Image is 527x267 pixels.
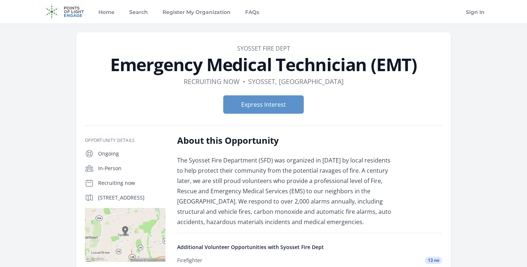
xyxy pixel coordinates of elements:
[184,76,240,87] dd: Recruiting now
[177,244,442,251] h4: Additional Volunteer Opportunities with Syosset Fire Dept
[98,194,165,201] p: [STREET_ADDRESS]
[177,155,391,227] div: The Syosset Fire Department (SFD) was organized in [DATE] by local residents to help protect thei...
[85,56,442,73] h1: Emergency Medical Technician (EMT)
[98,165,165,172] p: In-Person
[243,76,245,87] div: •
[223,95,304,114] button: Express Interest
[177,257,202,264] div: Firefighter
[98,150,165,157] p: Ongoing
[98,179,165,187] p: Recruiting now
[425,257,442,264] span: 13 mi
[248,76,344,87] dd: Syosset, [GEOGRAPHIC_DATA]
[85,208,165,262] img: Map
[177,135,391,146] h2: About this Opportunity
[85,138,165,143] h3: Opportunity Details
[237,44,290,52] a: Syosset Fire Dept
